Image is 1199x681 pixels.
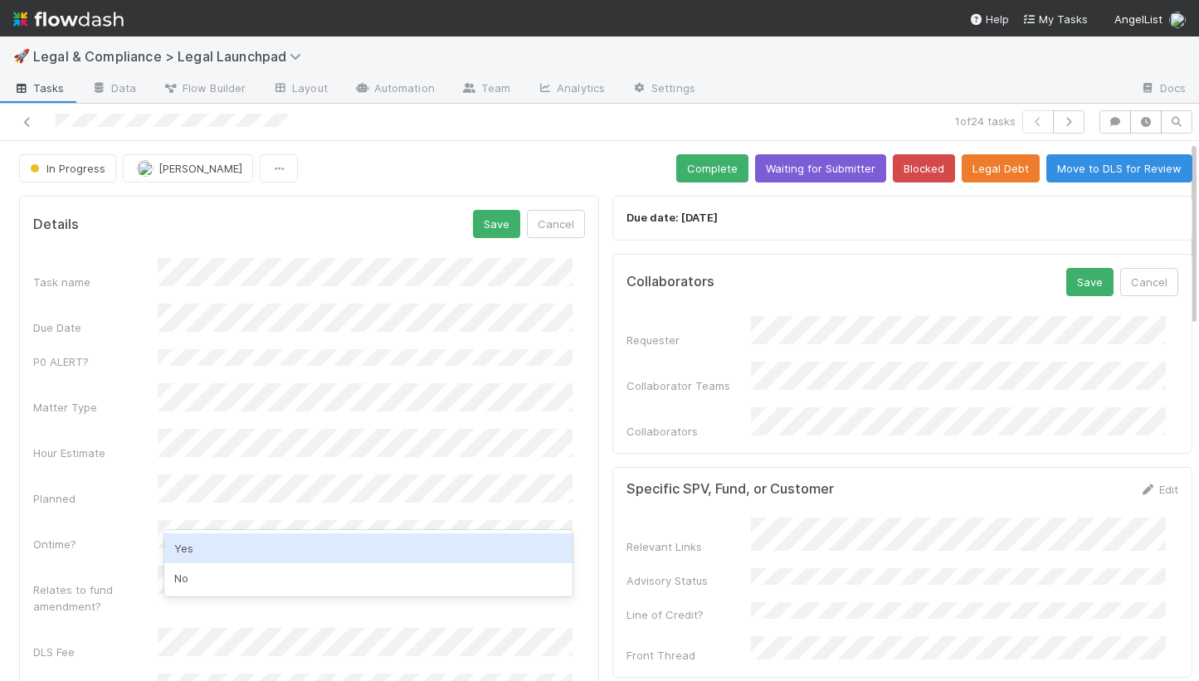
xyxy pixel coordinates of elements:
[955,113,1016,129] span: 1 of 24 tasks
[33,644,158,660] div: DLS Fee
[19,154,116,182] button: In Progress
[78,76,149,103] a: Data
[1120,268,1178,296] button: Cancel
[149,76,259,103] a: Flow Builder
[893,154,955,182] button: Blocked
[626,606,751,623] div: Line of Credit?
[33,353,158,370] div: P0 ALERT?
[33,48,309,65] span: Legal & Compliance > Legal Launchpad
[626,211,718,224] strong: Due date: [DATE]
[33,216,79,233] h5: Details
[1139,483,1178,496] a: Edit
[962,154,1040,182] button: Legal Debt
[158,162,242,175] span: [PERSON_NAME]
[1022,12,1088,26] span: My Tasks
[969,11,1009,27] div: Help
[755,154,886,182] button: Waiting for Submitter
[524,76,618,103] a: Analytics
[448,76,524,103] a: Team
[1066,268,1114,296] button: Save
[1114,12,1162,26] span: AngelList
[626,332,751,348] div: Requester
[33,274,158,290] div: Task name
[618,76,709,103] a: Settings
[123,154,253,182] button: [PERSON_NAME]
[33,536,158,552] div: Ontime?
[259,76,341,103] a: Layout
[33,445,158,461] div: Hour Estimate
[13,5,124,33] img: logo-inverted-e16ddd16eac7371096b0.svg
[1022,11,1088,27] a: My Tasks
[676,154,748,182] button: Complete
[626,481,834,498] h5: Specific SPV, Fund, or Customer
[27,162,105,175] span: In Progress
[527,210,585,238] button: Cancel
[164,533,573,563] div: Yes
[626,377,751,394] div: Collaborator Teams
[137,160,154,177] img: avatar_b5be9b1b-4537-4870-b8e7-50cc2287641b.png
[1127,76,1199,103] a: Docs
[163,80,246,96] span: Flow Builder
[626,572,751,589] div: Advisory Status
[33,399,158,416] div: Matter Type
[341,76,448,103] a: Automation
[473,210,520,238] button: Save
[13,80,65,96] span: Tasks
[626,274,714,290] h5: Collaborators
[626,647,751,664] div: Front Thread
[1169,12,1186,28] img: avatar_ba22fd42-677f-4b89-aaa3-073be741e398.png
[1046,154,1192,182] button: Move to DLS for Review
[33,319,158,336] div: Due Date
[164,563,573,593] div: No
[13,49,30,63] span: 🚀
[33,490,158,507] div: Planned
[33,581,158,615] div: Relates to fund amendment?
[626,538,751,555] div: Relevant Links
[626,423,751,440] div: Collaborators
